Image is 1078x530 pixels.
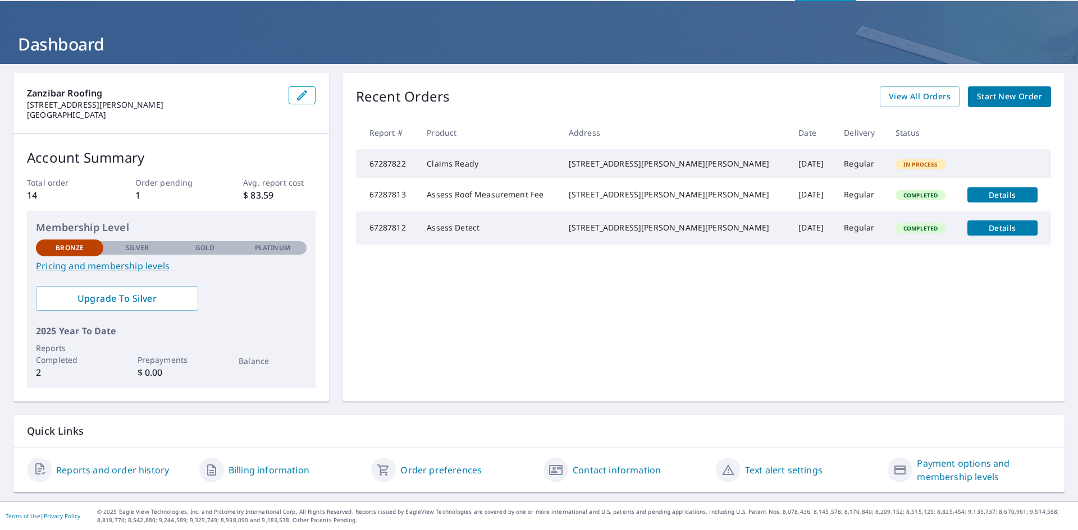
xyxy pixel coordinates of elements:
p: Bronze [56,243,84,253]
span: Completed [897,224,944,232]
p: Account Summary [27,148,316,168]
th: Report # [356,116,418,149]
div: [STREET_ADDRESS][PERSON_NAME][PERSON_NAME] [569,189,781,200]
a: Privacy Policy [44,512,80,520]
th: Delivery [835,116,887,149]
td: Regular [835,149,887,178]
a: Reports and order history [56,463,169,477]
p: 14 [27,188,99,202]
h1: Dashboard [13,33,1065,56]
p: Total order [27,177,99,188]
p: $ 83.59 [243,188,315,202]
span: Start New Order [977,90,1042,104]
td: Regular [835,178,887,211]
p: $ 0.00 [138,366,205,379]
div: [STREET_ADDRESS][PERSON_NAME][PERSON_NAME] [569,158,781,169]
button: detailsBtn-67287813 [967,187,1038,202]
span: Details [974,190,1031,200]
p: 1 [135,188,207,202]
span: Completed [897,191,944,199]
td: 67287822 [356,149,418,178]
p: Quick Links [27,424,1051,438]
span: View All Orders [889,90,951,104]
button: detailsBtn-67287812 [967,220,1038,236]
p: 2025 Year To Date [36,324,307,338]
a: Start New Order [968,86,1051,107]
span: In Process [897,160,945,168]
th: Status [887,116,958,149]
a: Text alert settings [745,463,823,477]
td: Assess Detect [418,211,560,245]
td: [DATE] [789,149,835,178]
p: | [6,513,80,519]
td: Regular [835,211,887,245]
p: [GEOGRAPHIC_DATA] [27,110,280,120]
p: Balance [239,355,306,367]
p: Avg. report cost [243,177,315,188]
p: Platinum [255,243,290,253]
a: View All Orders [880,86,960,107]
p: Zanzibar Roofing [27,86,280,100]
a: Pricing and membership levels [36,259,307,273]
a: Order preferences [400,463,482,477]
a: Terms of Use [6,512,40,520]
th: Product [418,116,560,149]
th: Address [560,116,790,149]
th: Date [789,116,835,149]
td: Claims Ready [418,149,560,178]
td: [DATE] [789,211,835,245]
p: 2 [36,366,103,379]
a: Upgrade To Silver [36,286,198,311]
span: Details [974,223,1031,233]
span: Upgrade To Silver [45,292,189,305]
td: 67287813 [356,178,418,211]
td: [DATE] [789,178,835,211]
p: [STREET_ADDRESS][PERSON_NAME] [27,100,280,110]
a: Billing information [229,463,309,477]
p: Recent Orders [356,86,450,107]
td: 67287812 [356,211,418,245]
p: Prepayments [138,354,205,366]
p: Silver [126,243,149,253]
p: Reports Completed [36,342,103,366]
p: Gold [195,243,214,253]
a: Contact information [573,463,661,477]
p: Order pending [135,177,207,188]
a: Payment options and membership levels [917,457,1051,483]
td: Assess Roof Measurement Fee [418,178,560,211]
div: [STREET_ADDRESS][PERSON_NAME][PERSON_NAME] [569,222,781,233]
p: Membership Level [36,220,307,235]
p: © 2025 Eagle View Technologies, Inc. and Pictometry International Corp. All Rights Reserved. Repo... [97,508,1072,524]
